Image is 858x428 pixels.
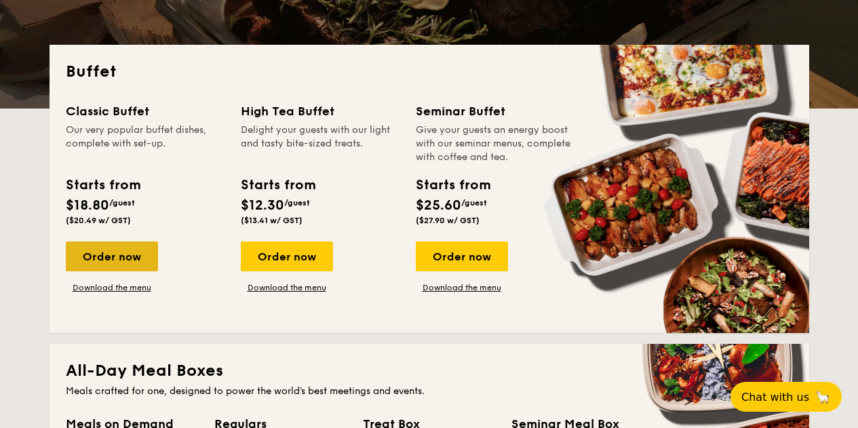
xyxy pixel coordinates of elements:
a: Download the menu [66,282,158,293]
div: Classic Buffet [66,102,225,121]
div: High Tea Buffet [241,102,399,121]
span: /guest [284,198,310,208]
span: /guest [109,198,135,208]
span: $25.60 [416,197,461,214]
div: Seminar Buffet [416,102,574,121]
div: Starts from [66,175,140,195]
span: ($27.90 w/ GST) [416,216,480,225]
div: Our very popular buffet dishes, complete with set-up. [66,123,225,164]
span: /guest [461,198,487,208]
div: Starts from [416,175,490,195]
div: Give your guests an energy boost with our seminar menus, complete with coffee and tea. [416,123,574,164]
span: Chat with us [741,391,809,404]
h2: All-Day Meal Boxes [66,360,793,382]
div: Order now [416,241,508,271]
div: Meals crafted for one, designed to power the world's best meetings and events. [66,385,793,398]
div: Delight your guests with our light and tasty bite-sized treats. [241,123,399,164]
button: Chat with us🦙 [730,382,842,412]
span: $18.80 [66,197,109,214]
span: $12.30 [241,197,284,214]
span: ($13.41 w/ GST) [241,216,303,225]
div: Order now [241,241,333,271]
span: ($20.49 w/ GST) [66,216,131,225]
div: Order now [66,241,158,271]
div: Starts from [241,175,315,195]
h2: Buffet [66,61,793,83]
a: Download the menu [241,282,333,293]
span: 🦙 [815,389,831,405]
a: Download the menu [416,282,508,293]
